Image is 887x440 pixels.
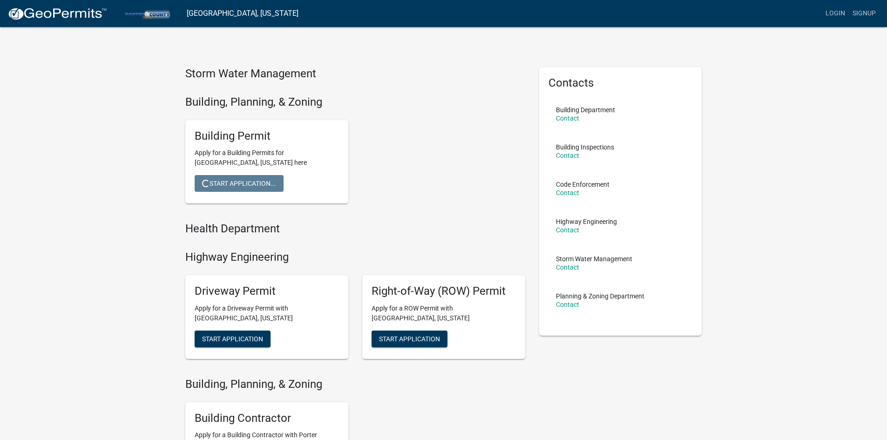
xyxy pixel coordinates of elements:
[556,226,579,234] a: Contact
[195,175,284,192] button: Start Application...
[372,284,516,298] h5: Right-of-Way (ROW) Permit
[372,331,447,347] button: Start Application
[115,7,179,20] img: Porter County, Indiana
[548,76,693,90] h5: Contacts
[556,301,579,308] a: Contact
[849,5,880,22] a: Signup
[372,304,516,323] p: Apply for a ROW Permit with [GEOGRAPHIC_DATA], [US_STATE]
[556,115,579,122] a: Contact
[556,293,644,299] p: Planning & Zoning Department
[556,152,579,159] a: Contact
[822,5,849,22] a: Login
[556,181,609,188] p: Code Enforcement
[185,378,525,391] h4: Building, Planning, & Zoning
[556,107,615,113] p: Building Department
[556,218,617,225] p: Highway Engineering
[556,256,632,262] p: Storm Water Management
[202,180,276,187] span: Start Application...
[556,144,614,150] p: Building Inspections
[202,335,263,342] span: Start Application
[556,189,579,196] a: Contact
[195,412,339,425] h5: Building Contractor
[185,222,525,236] h4: Health Department
[195,129,339,143] h5: Building Permit
[195,284,339,298] h5: Driveway Permit
[195,331,271,347] button: Start Application
[185,95,525,109] h4: Building, Planning, & Zoning
[379,335,440,342] span: Start Application
[187,6,298,21] a: [GEOGRAPHIC_DATA], [US_STATE]
[185,250,525,264] h4: Highway Engineering
[195,148,339,168] p: Apply for a Building Permits for [GEOGRAPHIC_DATA], [US_STATE] here
[556,264,579,271] a: Contact
[195,304,339,323] p: Apply for a Driveway Permit with [GEOGRAPHIC_DATA], [US_STATE]
[185,67,525,81] h4: Storm Water Management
